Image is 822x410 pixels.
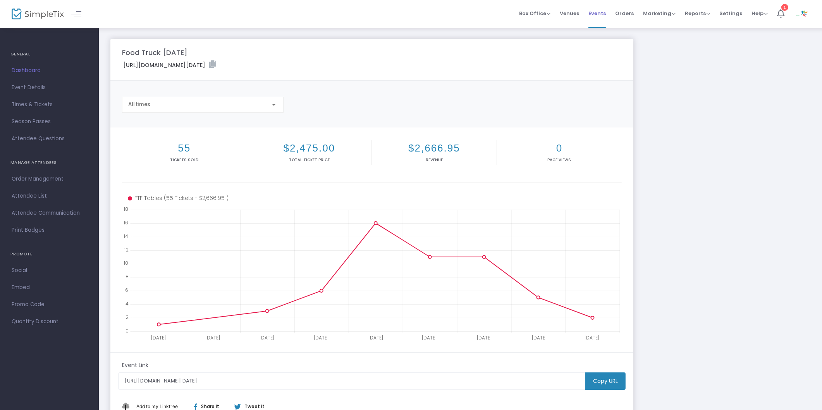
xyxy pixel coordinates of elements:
[643,10,676,17] span: Marketing
[12,191,87,201] span: Attendee List
[560,3,579,23] span: Venues
[126,300,129,307] text: 4
[314,334,328,341] text: [DATE]
[12,117,87,127] span: Season Passes
[12,265,87,276] span: Social
[499,157,621,163] p: Page Views
[422,334,437,341] text: [DATE]
[136,403,178,409] span: Add to my Linktree
[477,334,492,341] text: [DATE]
[12,317,87,327] span: Quantity Discount
[124,233,128,239] text: 14
[126,327,129,334] text: 0
[12,65,87,76] span: Dashboard
[12,300,87,310] span: Promo Code
[122,47,187,58] m-panel-title: Food Truck [DATE]
[123,60,216,69] label: [URL][DOMAIN_NAME][DATE]
[751,10,768,17] span: Help
[128,101,150,107] span: All times
[532,334,547,341] text: [DATE]
[10,47,88,62] h4: GENERAL
[585,372,626,390] m-button: Copy URL
[373,157,495,163] p: Revenue
[373,142,495,154] h2: $2,666.95
[685,10,710,17] span: Reports
[134,194,229,202] text: FTF Tables (55 Tickets - $2,666.95 )
[719,3,742,23] span: Settings
[499,142,621,154] h2: 0
[126,273,129,280] text: 8
[12,225,87,235] span: Print Badges
[124,206,128,212] text: 18
[260,334,275,341] text: [DATE]
[12,134,87,144] span: Attendee Questions
[124,246,129,253] text: 12
[124,142,245,154] h2: 55
[122,361,148,369] m-panel-subtitle: Event Link
[519,10,550,17] span: Box Office
[124,260,128,266] text: 10
[227,403,268,410] div: Tweet it
[12,283,87,293] span: Embed
[122,403,134,410] img: linktree
[125,287,128,293] text: 6
[12,83,87,93] span: Event Details
[10,155,88,171] h4: MANAGE ATTENDEES
[588,3,606,23] span: Events
[249,157,370,163] p: Total Ticket Price
[369,334,383,341] text: [DATE]
[126,314,129,320] text: 2
[615,3,634,23] span: Orders
[186,403,234,410] div: Share it
[12,100,87,110] span: Times & Tickets
[10,246,88,262] h4: PROMOTE
[124,219,128,226] text: 16
[249,142,370,154] h2: $2,475.00
[12,174,87,184] span: Order Management
[124,157,245,163] p: Tickets sold
[585,334,600,341] text: [DATE]
[206,334,220,341] text: [DATE]
[151,334,166,341] text: [DATE]
[12,208,87,218] span: Attendee Communication
[781,4,788,11] div: 1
